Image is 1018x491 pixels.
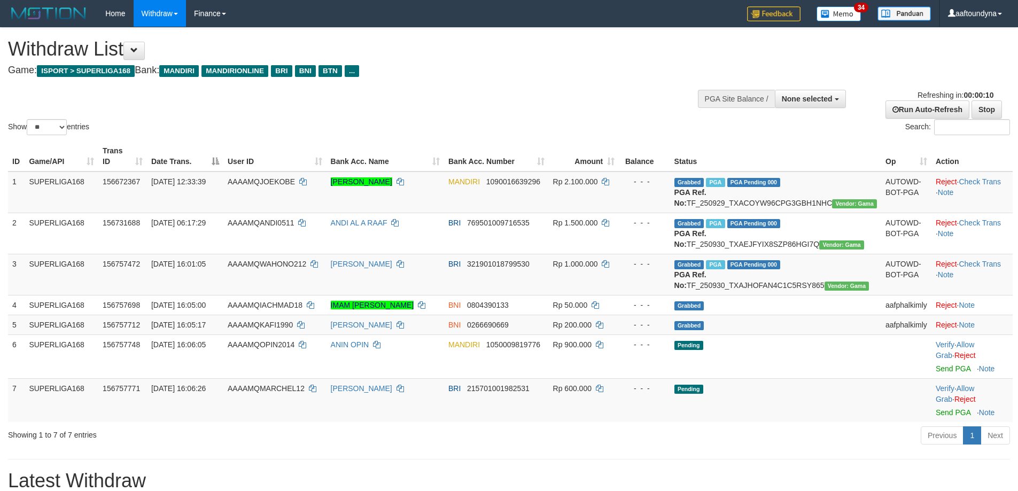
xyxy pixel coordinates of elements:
[877,6,931,21] img: panduan.png
[936,340,974,360] a: Allow Grab
[25,295,98,315] td: SUPERLIGA168
[825,282,869,291] span: Vendor URL: https://trx31.1velocity.biz
[151,340,206,349] span: [DATE] 16:06:05
[8,425,416,440] div: Showing 1 to 7 of 7 entries
[706,178,725,187] span: Marked by aafsengchandara
[444,141,549,172] th: Bank Acc. Number: activate to sort column ascending
[936,321,957,329] a: Reject
[931,172,1013,213] td: · ·
[103,177,140,186] span: 156672367
[931,254,1013,295] td: · ·
[981,426,1010,445] a: Next
[553,301,588,309] span: Rp 50.000
[938,270,954,279] a: Note
[623,259,665,269] div: - - -
[25,213,98,254] td: SUPERLIGA168
[674,270,706,290] b: PGA Ref. No:
[486,177,540,186] span: Copy 1090016639296 to clipboard
[959,301,975,309] a: Note
[817,6,861,21] img: Button%20Memo.svg
[674,188,706,207] b: PGA Ref. No:
[881,213,931,254] td: AUTOWD-BOT-PGA
[8,254,25,295] td: 3
[151,321,206,329] span: [DATE] 16:05:17
[271,65,292,77] span: BRI
[27,119,67,135] select: Showentries
[8,378,25,422] td: 7
[936,219,957,227] a: Reject
[959,321,975,329] a: Note
[623,176,665,187] div: - - -
[553,321,592,329] span: Rp 200.000
[553,260,598,268] span: Rp 1.000.000
[25,378,98,422] td: SUPERLIGA168
[448,260,461,268] span: BRI
[103,219,140,227] span: 156731688
[25,315,98,334] td: SUPERLIGA168
[8,119,89,135] label: Show entries
[706,219,725,228] span: Marked by aafromsomean
[819,240,864,250] span: Vendor URL: https://trx31.1velocity.biz
[747,6,801,21] img: Feedback.jpg
[448,340,480,349] span: MANDIRI
[881,295,931,315] td: aafphalkimly
[331,340,369,349] a: ANIN OPIN
[8,172,25,213] td: 1
[448,384,461,393] span: BRI
[885,100,969,119] a: Run Auto-Refresh
[936,364,970,373] a: Send PGA
[674,301,704,310] span: Grabbed
[37,65,135,77] span: ISPORT > SUPERLIGA168
[25,334,98,378] td: SUPERLIGA168
[727,260,781,269] span: PGA Pending
[706,260,725,269] span: Marked by aafheankoy
[103,260,140,268] span: 156757472
[103,321,140,329] span: 156757712
[674,341,703,350] span: Pending
[936,260,957,268] a: Reject
[972,100,1002,119] a: Stop
[959,260,1001,268] a: Check Trans
[936,384,974,403] a: Allow Grab
[553,340,592,349] span: Rp 900.000
[936,177,957,186] a: Reject
[223,141,327,172] th: User ID: activate to sort column ascending
[670,141,881,172] th: Status
[103,340,140,349] span: 156757748
[674,321,704,330] span: Grabbed
[331,321,392,329] a: [PERSON_NAME]
[8,315,25,334] td: 5
[854,3,868,12] span: 34
[918,91,993,99] span: Refreshing in:
[954,395,976,403] a: Reject
[832,199,877,208] span: Vendor URL: https://trx31.1velocity.biz
[936,384,954,393] a: Verify
[936,340,974,360] span: ·
[8,295,25,315] td: 4
[147,141,223,172] th: Date Trans.: activate to sort column descending
[881,172,931,213] td: AUTOWD-BOT-PGA
[619,141,670,172] th: Balance
[486,340,540,349] span: Copy 1050009819776 to clipboard
[674,229,706,248] b: PGA Ref. No:
[698,90,775,108] div: PGA Site Balance /
[963,426,981,445] a: 1
[25,172,98,213] td: SUPERLIGA168
[881,254,931,295] td: AUTOWD-BOT-PGA
[775,90,846,108] button: None selected
[345,65,359,77] span: ...
[954,351,976,360] a: Reject
[331,384,392,393] a: [PERSON_NAME]
[8,38,668,60] h1: Withdraw List
[25,254,98,295] td: SUPERLIGA168
[228,177,295,186] span: AAAAMQJOEKOBE
[467,260,530,268] span: Copy 321901018799530 to clipboard
[670,172,881,213] td: TF_250929_TXACOYW96CPG3GBH1NHC
[8,5,89,21] img: MOTION_logo.png
[331,301,414,309] a: IMAM [PERSON_NAME]
[782,95,833,103] span: None selected
[228,321,293,329] span: AAAAMQKAFI1990
[938,188,954,197] a: Note
[8,334,25,378] td: 6
[959,219,1001,227] a: Check Trans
